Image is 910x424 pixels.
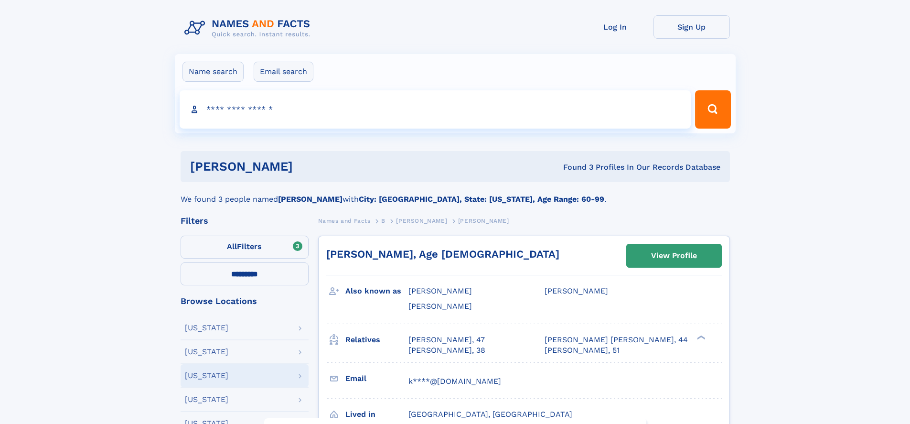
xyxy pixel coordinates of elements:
span: All [227,242,237,251]
a: [PERSON_NAME], 47 [408,335,485,345]
h1: [PERSON_NAME] [190,161,428,173]
span: [GEOGRAPHIC_DATA], [GEOGRAPHIC_DATA] [408,410,572,419]
label: Filters [181,236,309,259]
div: [US_STATE] [185,324,228,332]
h3: Also known as [345,283,408,299]
a: [PERSON_NAME] [396,215,447,227]
div: Found 3 Profiles In Our Records Database [428,162,720,173]
img: Logo Names and Facts [181,15,318,41]
span: [PERSON_NAME] [408,286,472,295]
div: ❯ [695,334,706,340]
a: View Profile [627,244,721,267]
button: Search Button [695,90,730,129]
label: Email search [254,62,313,82]
b: [PERSON_NAME] [278,195,343,204]
div: Browse Locations [181,297,309,305]
div: [US_STATE] [185,396,228,403]
span: [PERSON_NAME] [545,286,608,295]
a: [PERSON_NAME], 51 [545,345,620,356]
span: B [381,217,385,224]
div: We found 3 people named with . [181,182,730,205]
div: View Profile [651,245,697,267]
a: [PERSON_NAME] [PERSON_NAME], 44 [545,335,688,345]
a: [PERSON_NAME], 38 [408,345,485,356]
div: Filters [181,217,309,225]
h3: Email [345,370,408,387]
span: [PERSON_NAME] [396,217,447,224]
a: B [381,215,385,227]
b: City: [GEOGRAPHIC_DATA], State: [US_STATE], Age Range: 60-99 [359,195,604,204]
input: search input [180,90,691,129]
a: Names and Facts [318,215,371,227]
h3: Lived in [345,406,408,423]
label: Name search [182,62,244,82]
a: Log In [577,15,653,39]
span: [PERSON_NAME] [458,217,509,224]
div: [US_STATE] [185,348,228,356]
div: [US_STATE] [185,372,228,380]
h3: Relatives [345,332,408,348]
span: [PERSON_NAME] [408,302,472,311]
a: [PERSON_NAME], Age [DEMOGRAPHIC_DATA] [326,248,559,260]
a: Sign Up [653,15,730,39]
